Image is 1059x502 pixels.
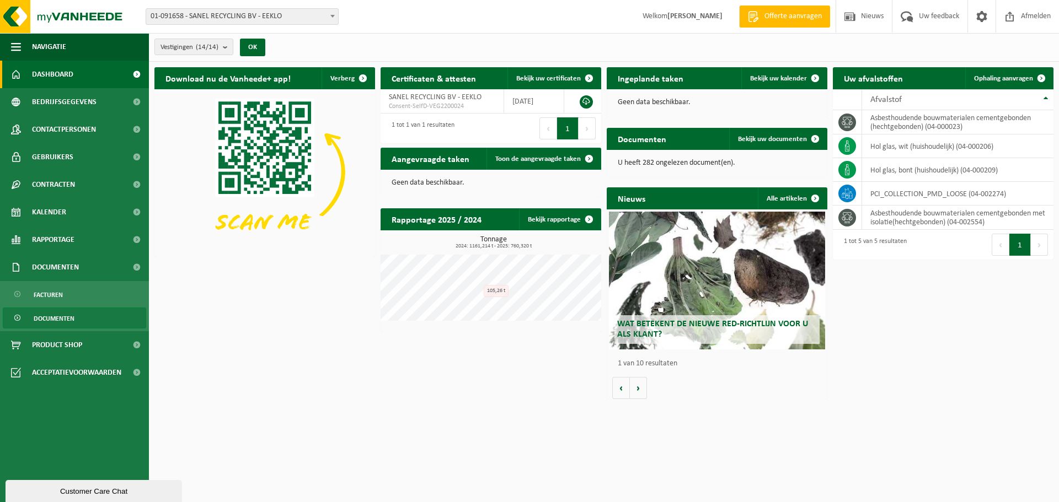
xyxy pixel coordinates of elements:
[833,67,914,89] h2: Uw afvalstoffen
[612,377,630,399] button: Vorige
[34,308,74,329] span: Documenten
[750,75,807,82] span: Bekijk uw kalender
[389,93,482,101] span: SANEL RECYCLING BV - EEKLO
[738,136,807,143] span: Bekijk uw documenten
[386,236,601,249] h3: Tonnage
[154,67,302,89] h2: Download nu de Vanheede+ app!
[504,89,564,114] td: [DATE]
[667,12,723,20] strong: [PERSON_NAME]
[607,128,677,149] h2: Documenten
[1009,234,1031,256] button: 1
[161,39,218,56] span: Vestigingen
[240,39,265,56] button: OK
[557,117,579,139] button: 1
[154,39,233,55] button: Vestigingen(14/14)
[630,377,647,399] button: Volgende
[739,6,830,28] a: Offerte aanvragen
[870,95,902,104] span: Afvalstof
[392,179,590,187] p: Geen data beschikbaar.
[32,143,73,171] span: Gebruikers
[519,208,600,230] a: Bekijk rapportage
[486,148,600,170] a: Toon de aangevraagde taken
[762,11,825,22] span: Offerte aanvragen
[539,117,557,139] button: Previous
[32,359,121,386] span: Acceptatievoorwaarden
[965,67,1052,89] a: Ophaling aanvragen
[32,226,74,253] span: Rapportage
[617,320,808,339] span: Wat betekent de nieuwe RED-richtlijn voor u als klant?
[484,285,509,297] div: 105,26 t
[322,67,374,89] button: Verberg
[862,134,1053,158] td: hol glas, wit (huishoudelijk) (04-000206)
[32,33,66,61] span: Navigatie
[758,187,826,209] a: Alle artikelen
[32,198,66,226] span: Kalender
[992,234,1009,256] button: Previous
[862,182,1053,206] td: PCI_COLLECTION_PMD_LOOSE (04-002274)
[507,67,600,89] a: Bekijk uw certificaten
[196,44,218,51] count: (14/14)
[618,159,816,167] p: U heeft 282 ongelezen document(en).
[741,67,826,89] a: Bekijk uw kalender
[32,331,82,359] span: Product Shop
[974,75,1033,82] span: Ophaling aanvragen
[607,187,656,209] h2: Nieuws
[6,478,184,502] iframe: chat widget
[618,360,822,368] p: 1 van 10 resultaten
[146,8,339,25] span: 01-091658 - SANEL RECYCLING BV - EEKLO
[34,284,63,305] span: Facturen
[862,158,1053,182] td: hol glas, bont (huishoudelijk) (04-000209)
[579,117,596,139] button: Next
[386,116,454,141] div: 1 tot 1 van 1 resultaten
[729,128,826,150] a: Bekijk uw documenten
[32,61,73,88] span: Dashboard
[862,110,1053,134] td: asbesthoudende bouwmaterialen cementgebonden (hechtgebonden) (04-000023)
[386,244,601,249] span: 2024: 1161,214 t - 2025: 760,320 t
[146,9,338,24] span: 01-091658 - SANEL RECYCLING BV - EEKLO
[3,307,146,328] a: Documenten
[381,67,487,89] h2: Certificaten & attesten
[1031,234,1048,256] button: Next
[495,155,581,163] span: Toon de aangevraagde taken
[516,75,581,82] span: Bekijk uw certificaten
[838,233,907,257] div: 1 tot 5 van 5 resultaten
[381,148,480,169] h2: Aangevraagde taken
[154,89,375,255] img: Download de VHEPlus App
[32,88,97,116] span: Bedrijfsgegevens
[32,253,79,281] span: Documenten
[607,67,694,89] h2: Ingeplande taken
[32,171,75,198] span: Contracten
[330,75,355,82] span: Verberg
[389,102,495,111] span: Consent-SelfD-VEG2200024
[32,116,96,143] span: Contactpersonen
[618,99,816,106] p: Geen data beschikbaar.
[3,284,146,305] a: Facturen
[381,208,493,230] h2: Rapportage 2025 / 2024
[609,212,825,349] a: Wat betekent de nieuwe RED-richtlijn voor u als klant?
[862,206,1053,230] td: asbesthoudende bouwmaterialen cementgebonden met isolatie(hechtgebonden) (04-002554)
